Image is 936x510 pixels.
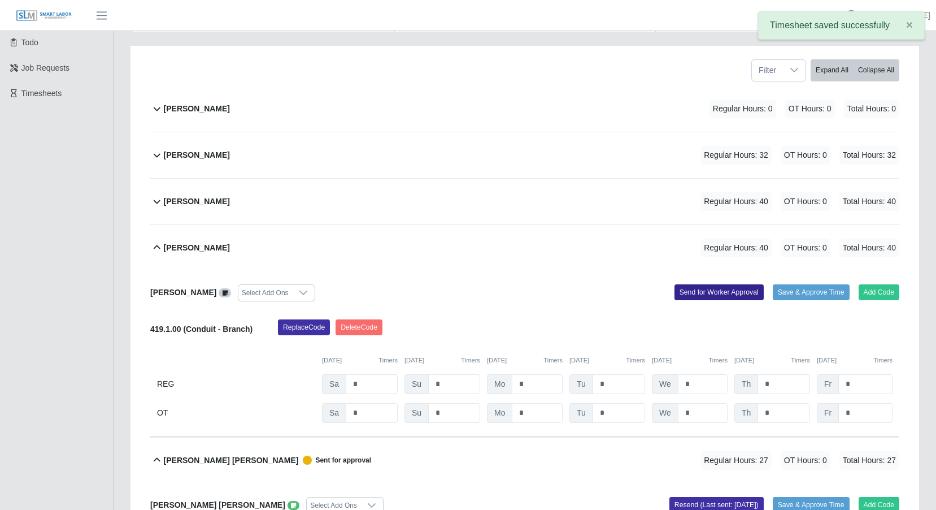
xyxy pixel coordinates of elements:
[785,100,835,118] span: OT Hours: 0
[781,451,830,470] span: OT Hours: 0
[839,451,899,470] span: Total Hours: 27
[404,356,480,365] div: [DATE]
[150,325,252,334] b: 419.1.00 (Conduit - Branch)
[336,319,382,335] button: DeleteCode
[791,356,810,365] button: Timers
[652,374,678,394] span: We
[652,403,678,423] span: We
[487,403,512,423] span: Mo
[844,100,899,118] span: Total Hours: 0
[157,374,315,394] div: REG
[758,11,925,40] div: Timesheet saved successfully
[164,149,230,161] b: [PERSON_NAME]
[773,284,850,300] button: Save & Approve Time
[817,374,839,394] span: Fr
[781,239,830,257] span: OT Hours: 0
[21,38,38,47] span: Todo
[322,356,398,365] div: [DATE]
[164,455,299,466] b: [PERSON_NAME] [PERSON_NAME]
[839,192,899,211] span: Total Hours: 40
[569,403,593,423] span: Tu
[164,242,230,254] b: [PERSON_NAME]
[781,146,830,165] span: OT Hours: 0
[652,356,728,365] div: [DATE]
[859,284,900,300] button: Add Code
[322,403,346,423] span: Sa
[157,403,315,423] div: OT
[378,356,398,365] button: Timers
[569,374,593,394] span: Tu
[150,438,899,483] button: [PERSON_NAME] [PERSON_NAME] Sent for approval Regular Hours: 27 OT Hours: 0 Total Hours: 27
[817,403,839,423] span: Fr
[298,456,371,465] span: Sent for approval
[150,179,899,224] button: [PERSON_NAME] Regular Hours: 40 OT Hours: 0 Total Hours: 40
[219,288,231,297] a: View/Edit Notes
[752,60,783,81] span: Filter
[839,239,899,257] span: Total Hours: 40
[709,100,776,118] span: Regular Hours: 0
[700,451,772,470] span: Regular Hours: 27
[700,192,772,211] span: Regular Hours: 40
[404,374,429,394] span: Su
[839,146,899,165] span: Total Hours: 32
[626,356,645,365] button: Timers
[150,288,216,297] b: [PERSON_NAME]
[781,192,830,211] span: OT Hours: 0
[873,356,893,365] button: Timers
[700,146,772,165] span: Regular Hours: 32
[853,59,899,81] button: Collapse All
[150,225,899,271] button: [PERSON_NAME] Regular Hours: 40 OT Hours: 0 Total Hours: 40
[150,86,899,132] button: [PERSON_NAME] Regular Hours: 0 OT Hours: 0 Total Hours: 0
[404,403,429,423] span: Su
[811,59,854,81] button: Expand All
[734,356,810,365] div: [DATE]
[543,356,563,365] button: Timers
[734,374,758,394] span: Th
[487,356,563,365] div: [DATE]
[906,18,913,31] span: ×
[487,374,512,394] span: Mo
[811,59,899,81] div: bulk actions
[150,500,285,509] b: [PERSON_NAME] [PERSON_NAME]
[322,374,346,394] span: Sa
[21,63,70,72] span: Job Requests
[278,319,330,335] button: ReplaceCode
[700,239,772,257] span: Regular Hours: 40
[21,89,62,98] span: Timesheets
[569,356,645,365] div: [DATE]
[865,10,930,21] a: [PERSON_NAME]
[674,284,764,300] button: Send for Worker Approval
[164,196,230,208] b: [PERSON_NAME]
[150,132,899,178] button: [PERSON_NAME] Regular Hours: 32 OT Hours: 0 Total Hours: 32
[817,356,893,365] div: [DATE]
[461,356,480,365] button: Timers
[238,285,292,301] div: Select Add Ons
[708,356,728,365] button: Timers
[16,10,72,22] img: SLM Logo
[164,103,230,115] b: [PERSON_NAME]
[288,500,300,509] a: View/Edit Notes
[734,403,758,423] span: Th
